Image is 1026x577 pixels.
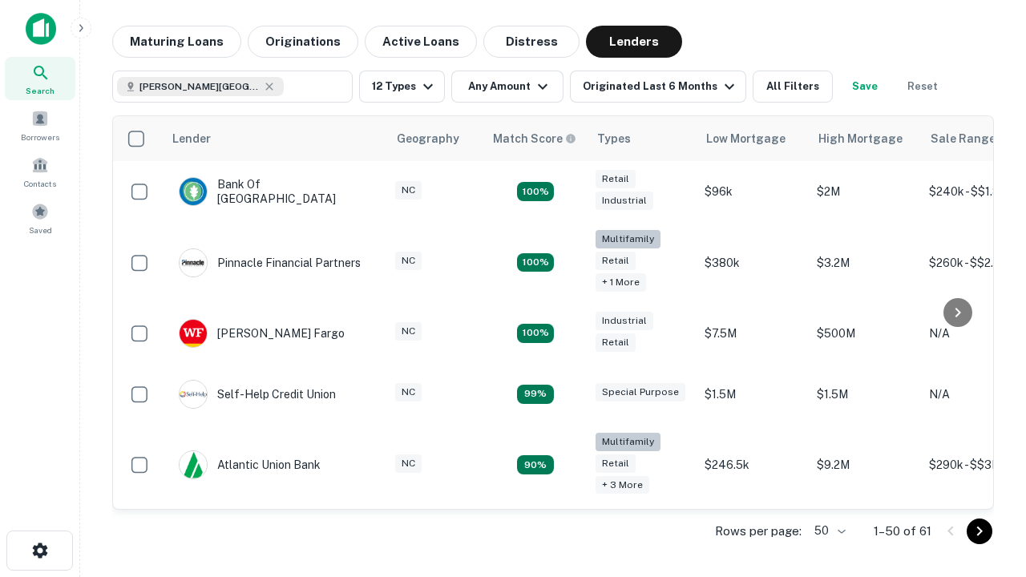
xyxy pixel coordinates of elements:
[180,178,207,205] img: picture
[517,253,554,272] div: Matching Properties: 20, hasApolloMatch: undefined
[483,116,588,161] th: Capitalize uses an advanced AI algorithm to match your search with the best lender. The match sco...
[179,450,321,479] div: Atlantic Union Bank
[697,425,809,506] td: $246.5k
[112,26,241,58] button: Maturing Loans
[180,320,207,347] img: picture
[596,230,660,248] div: Multifamily
[967,518,992,544] button: Go to next page
[517,385,554,404] div: Matching Properties: 11, hasApolloMatch: undefined
[946,397,1026,474] iframe: Chat Widget
[451,71,563,103] button: Any Amount
[753,71,833,103] button: All Filters
[588,116,697,161] th: Types
[839,71,891,103] button: Save your search to get updates of matches that match your search criteria.
[809,116,921,161] th: High Mortgage
[5,57,75,100] a: Search
[179,177,371,206] div: Bank Of [GEOGRAPHIC_DATA]
[697,222,809,303] td: $380k
[29,224,52,236] span: Saved
[180,451,207,478] img: picture
[179,319,345,348] div: [PERSON_NAME] Fargo
[397,129,459,148] div: Geography
[596,192,653,210] div: Industrial
[931,129,996,148] div: Sale Range
[597,129,631,148] div: Types
[359,71,445,103] button: 12 Types
[179,380,336,409] div: Self-help Credit Union
[395,252,422,270] div: NC
[180,249,207,276] img: picture
[818,129,903,148] div: High Mortgage
[5,196,75,240] a: Saved
[517,324,554,343] div: Matching Properties: 14, hasApolloMatch: undefined
[596,383,685,401] div: Special Purpose
[596,252,636,270] div: Retail
[5,150,75,193] a: Contacts
[897,71,948,103] button: Reset
[874,522,931,541] p: 1–50 of 61
[517,455,554,474] div: Matching Properties: 10, hasApolloMatch: undefined
[808,519,848,543] div: 50
[395,322,422,341] div: NC
[809,303,921,364] td: $500M
[24,177,56,190] span: Contacts
[596,454,636,473] div: Retail
[493,130,576,147] div: Capitalize uses an advanced AI algorithm to match your search with the best lender. The match sco...
[596,333,636,352] div: Retail
[596,433,660,451] div: Multifamily
[697,303,809,364] td: $7.5M
[179,248,361,277] div: Pinnacle Financial Partners
[809,425,921,506] td: $9.2M
[395,181,422,200] div: NC
[697,364,809,425] td: $1.5M
[248,26,358,58] button: Originations
[697,116,809,161] th: Low Mortgage
[517,182,554,201] div: Matching Properties: 15, hasApolloMatch: undefined
[365,26,477,58] button: Active Loans
[809,161,921,222] td: $2M
[387,116,483,161] th: Geography
[21,131,59,143] span: Borrowers
[395,383,422,401] div: NC
[26,13,56,45] img: capitalize-icon.png
[395,454,422,473] div: NC
[26,84,55,97] span: Search
[706,129,786,148] div: Low Mortgage
[483,26,580,58] button: Distress
[5,103,75,147] a: Borrowers
[583,77,739,96] div: Originated Last 6 Months
[697,161,809,222] td: $96k
[586,26,682,58] button: Lenders
[493,130,573,147] h6: Match Score
[596,170,636,188] div: Retail
[139,79,260,94] span: [PERSON_NAME][GEOGRAPHIC_DATA], [GEOGRAPHIC_DATA]
[596,273,646,292] div: + 1 more
[172,129,211,148] div: Lender
[715,522,802,541] p: Rows per page:
[570,71,746,103] button: Originated Last 6 Months
[180,381,207,408] img: picture
[809,364,921,425] td: $1.5M
[809,222,921,303] td: $3.2M
[163,116,387,161] th: Lender
[596,476,649,494] div: + 3 more
[596,312,653,330] div: Industrial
